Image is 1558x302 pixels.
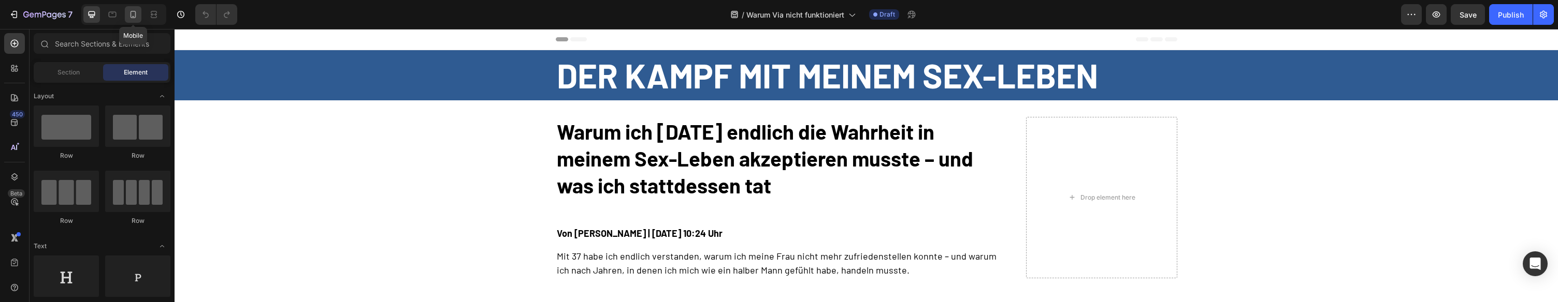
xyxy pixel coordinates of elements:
div: 450 [10,110,25,118]
div: Row [105,151,170,160]
span: Toggle open [154,238,170,254]
iframe: Design area [175,29,1558,302]
span: Layout [34,92,54,101]
span: Element [124,68,148,77]
button: Publish [1489,4,1533,25]
div: Drop element here [906,164,961,173]
span: / [742,9,744,20]
span: Section [57,68,80,77]
div: Beta [8,189,25,198]
div: Undo/Redo [195,4,237,25]
span: Toggle open [154,88,170,104]
div: Row [105,216,170,225]
button: Save [1451,4,1485,25]
span: Save [1460,10,1477,19]
div: Open Intercom Messenger [1523,251,1548,276]
h2: Warum ich [DATE] endlich die Wahrheit in meinem Sex-Leben akzeptieren musste – und was ich stattd... [381,88,835,198]
h2: Mit 37 habe ich endlich verstanden, warum ich meine Frau nicht mehr zufriedenstellen konnte – und... [381,219,835,249]
span: Warum Via nicht funktioniert [746,9,844,20]
input: Search Sections & Elements [34,33,170,54]
span: Text [34,241,47,251]
p: 7 [68,8,73,21]
div: Row [34,216,99,225]
h2: Von [PERSON_NAME] | [DATE] 10:24 Uhr [381,198,835,212]
div: Publish [1498,9,1524,20]
span: Draft [879,10,895,19]
button: 7 [4,4,77,25]
div: Row [34,151,99,160]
